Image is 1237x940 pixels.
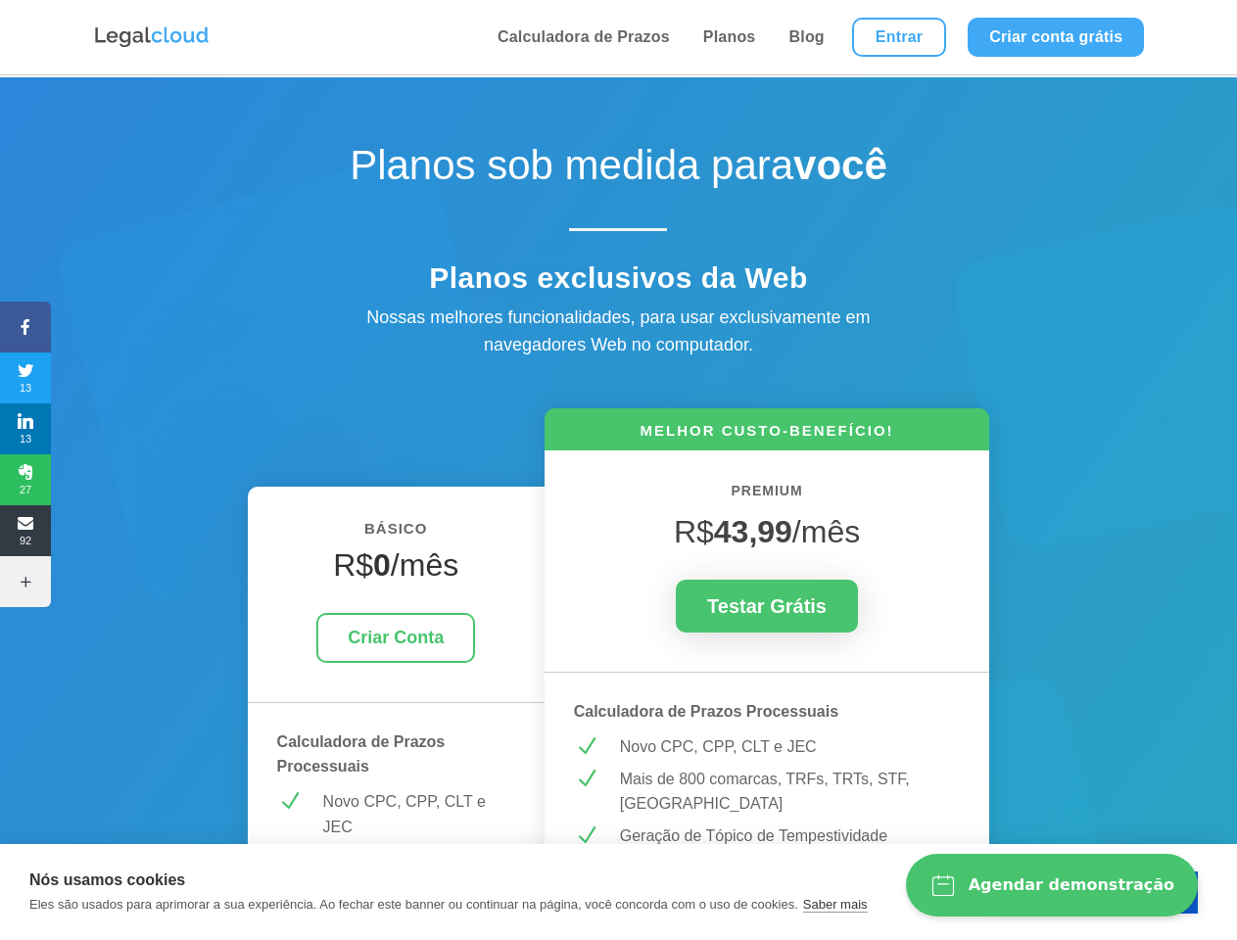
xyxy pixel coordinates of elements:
[275,260,961,305] h4: Planos exclusivos da Web
[676,580,858,633] a: Testar Grátis
[373,547,391,583] strong: 0
[620,767,961,817] p: Mais de 800 comarcas, TRFs, TRTs, STF, [GEOGRAPHIC_DATA]
[277,789,302,814] span: N
[674,514,860,549] span: R$ /mês
[323,789,515,839] p: Novo CPC, CPP, CLT e JEC
[29,897,798,912] p: Eles são usados para aprimorar a sua experiência. Ao fechar este banner ou continuar na página, v...
[29,871,185,888] strong: Nós usamos cookies
[574,480,961,513] h6: PREMIUM
[277,733,446,775] strong: Calculadora de Prazos Processuais
[545,420,990,450] h6: MELHOR CUSTO-BENEFÍCIO!
[277,546,515,593] h4: R$ /mês
[574,734,598,759] span: N
[968,18,1144,57] a: Criar conta grátis
[277,516,515,551] h6: BÁSICO
[803,897,868,913] a: Saber mais
[316,613,475,663] a: Criar Conta
[714,514,792,549] strong: 43,99
[93,24,211,50] img: Logo da Legalcloud
[275,141,961,200] h1: Planos sob medida para
[852,18,946,57] a: Entrar
[793,142,887,188] strong: você
[574,823,598,848] span: N
[324,304,912,360] div: Nossas melhores funcionalidades, para usar exclusivamente em navegadores Web no computador.
[574,767,598,791] span: N
[574,703,838,720] strong: Calculadora de Prazos Processuais
[620,823,961,849] p: Geração de Tópico de Tempestividade
[620,734,961,760] p: Novo CPC, CPP, CLT e JEC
